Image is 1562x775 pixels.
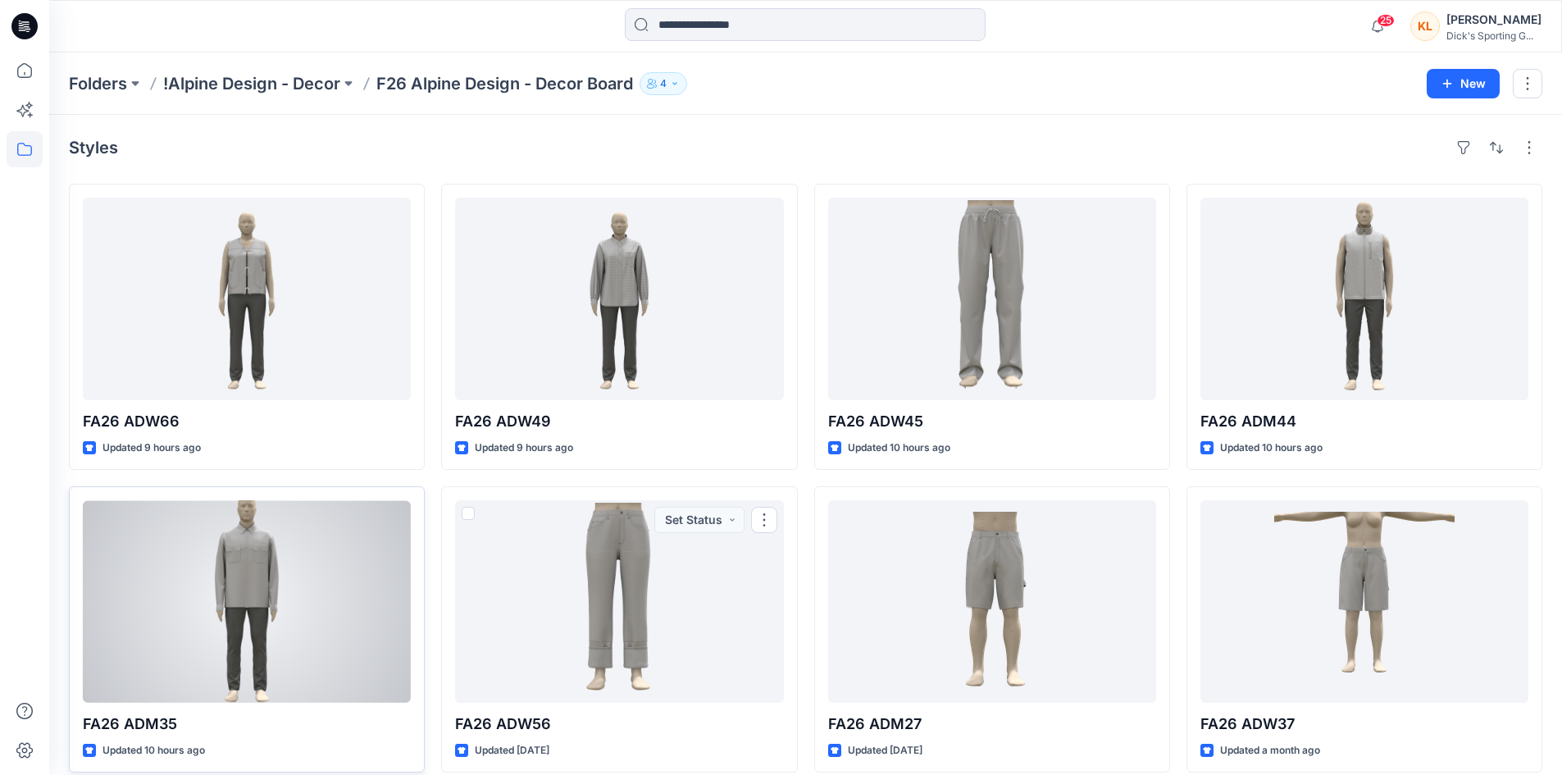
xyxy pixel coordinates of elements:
[102,742,205,759] p: Updated 10 hours ago
[828,500,1156,703] a: FA26 ADM27
[1220,440,1323,457] p: Updated 10 hours ago
[848,440,950,457] p: Updated 10 hours ago
[83,500,411,703] a: FA26 ADM35
[1220,742,1320,759] p: Updated a month ago
[83,713,411,736] p: FA26 ADM35
[455,198,783,400] a: FA26 ADW49
[1427,69,1500,98] button: New
[83,198,411,400] a: FA26 ADW66
[69,72,127,95] a: Folders
[69,138,118,157] h4: Styles
[1446,30,1542,42] div: Dick's Sporting G...
[475,440,573,457] p: Updated 9 hours ago
[1200,410,1528,433] p: FA26 ADM44
[1200,198,1528,400] a: FA26 ADM44
[1410,11,1440,41] div: KL
[828,713,1156,736] p: FA26 ADM27
[1200,713,1528,736] p: FA26 ADW37
[102,440,201,457] p: Updated 9 hours ago
[828,410,1156,433] p: FA26 ADW45
[163,72,340,95] a: !Alpine Design - Decor
[848,742,922,759] p: Updated [DATE]
[640,72,687,95] button: 4
[660,75,667,93] p: 4
[455,410,783,433] p: FA26 ADW49
[455,713,783,736] p: FA26 ADW56
[475,742,549,759] p: Updated [DATE]
[828,198,1156,400] a: FA26 ADW45
[455,500,783,703] a: FA26 ADW56
[83,410,411,433] p: FA26 ADW66
[1200,500,1528,703] a: FA26 ADW37
[1377,14,1395,27] span: 25
[1446,10,1542,30] div: [PERSON_NAME]
[376,72,633,95] p: F26 Alpine Design - Decor Board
